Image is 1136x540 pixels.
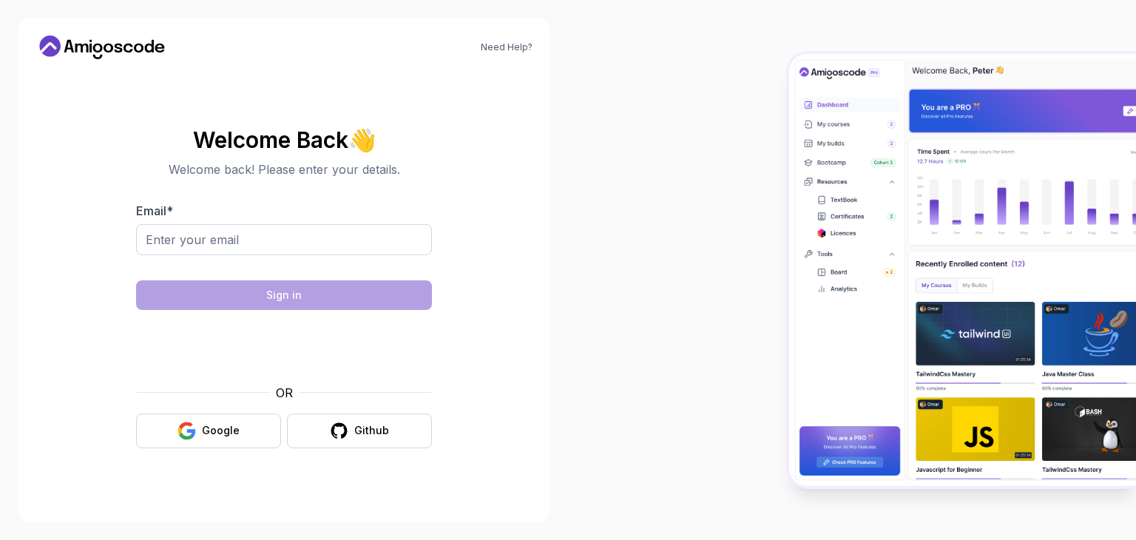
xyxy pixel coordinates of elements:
[354,423,389,438] div: Github
[276,384,293,402] p: OR
[287,414,432,448] button: Github
[266,288,302,303] div: Sign in
[136,128,432,152] h2: Welcome Back
[136,280,432,310] button: Sign in
[136,414,281,448] button: Google
[481,41,532,53] a: Need Help?
[202,423,240,438] div: Google
[136,161,432,178] p: Welcome back! Please enter your details.
[136,224,432,255] input: Enter your email
[172,319,396,375] iframe: Widget containing checkbox for hCaptcha security challenge
[35,36,169,59] a: Home link
[789,54,1136,486] img: Amigoscode Dashboard
[136,203,173,218] label: Email *
[348,128,376,152] span: 👋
